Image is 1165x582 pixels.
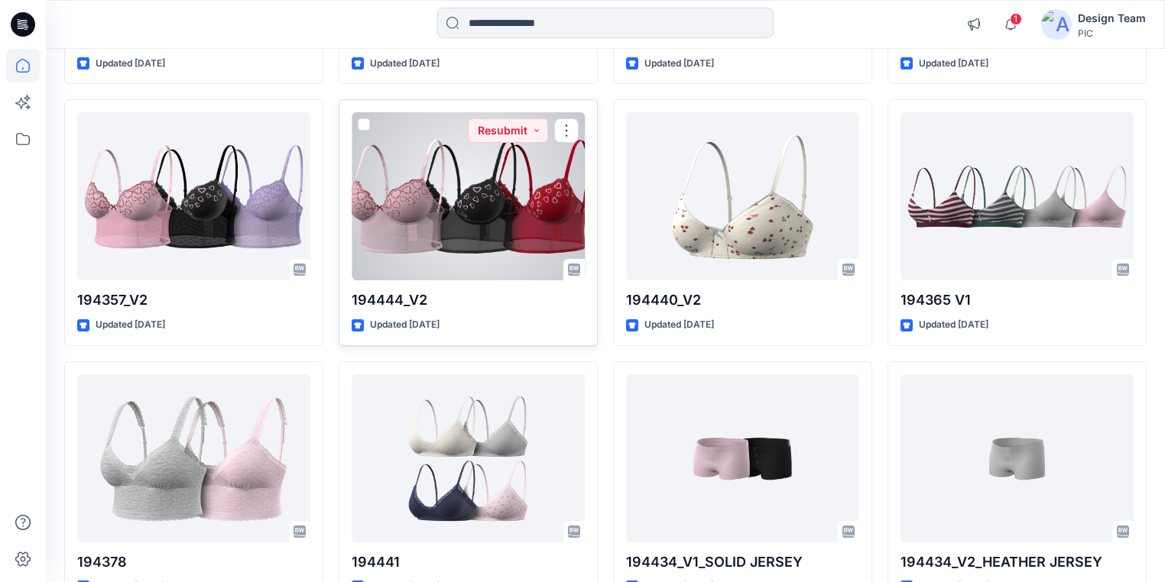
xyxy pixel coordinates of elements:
[901,112,1134,280] a: 194365 V1
[626,289,859,311] p: 194440_V2
[626,112,859,280] a: 194440_V2
[1041,9,1072,40] img: avatar
[919,56,988,72] p: Updated [DATE]
[352,112,585,280] a: 194444_V2
[919,317,988,333] p: Updated [DATE]
[626,551,859,573] p: 194434_V1_SOLID JERSEY
[901,551,1134,573] p: 194434_V2_HEATHER JERSEY
[77,374,310,542] a: 194378
[96,317,165,333] p: Updated [DATE]
[352,289,585,311] p: 194444_V2
[1078,27,1146,39] div: PIC
[644,317,714,333] p: Updated [DATE]
[901,374,1134,542] a: 194434_V2_HEATHER JERSEY
[626,374,859,542] a: 194434_V1_SOLID JERSEY
[352,551,585,573] p: 194441
[77,289,310,311] p: 194357_V2
[77,112,310,280] a: 194357_V2
[370,56,440,72] p: Updated [DATE]
[96,56,165,72] p: Updated [DATE]
[370,317,440,333] p: Updated [DATE]
[1078,9,1146,27] div: Design Team
[644,56,714,72] p: Updated [DATE]
[1010,13,1022,25] span: 1
[77,551,310,573] p: 194378
[901,289,1134,311] p: 194365 V1
[352,374,585,542] a: 194441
